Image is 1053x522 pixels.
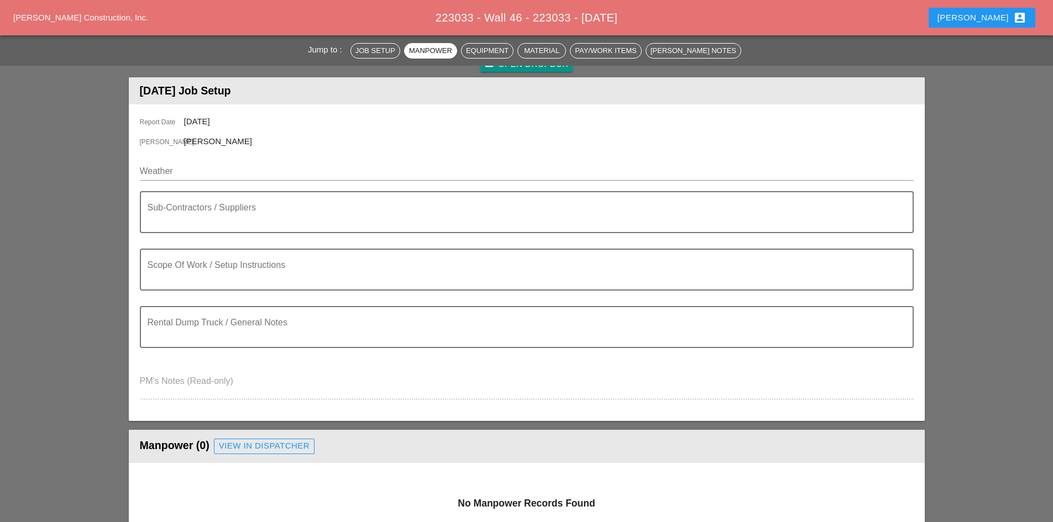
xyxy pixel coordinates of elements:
button: Material [517,43,566,59]
span: Jump to : [308,45,347,54]
textarea: Scope Of Work / Setup Instructions [148,263,897,289]
span: Report Date [140,117,184,127]
span: [DATE] [184,117,210,126]
div: Manpower (0) [140,435,914,457]
button: [PERSON_NAME] Notes [646,43,741,59]
div: Manpower [409,45,452,56]
i: account_box [1013,11,1026,24]
textarea: Rental Dump Truck / General Notes [148,320,897,347]
textarea: PM's Notes (Read-only) [140,372,914,399]
div: [PERSON_NAME] [937,11,1026,24]
button: Manpower [404,43,457,59]
textarea: Sub-Contractors / Suppliers [148,205,897,232]
div: Material [522,45,561,56]
input: Weather [140,162,898,180]
div: Job Setup [355,45,395,56]
button: Pay/Work Items [570,43,641,59]
button: Equipment [461,43,514,59]
span: [PERSON_NAME] [184,136,252,146]
h3: No Manpower Records Found [140,496,914,510]
a: View in Dispatcher [214,439,315,454]
span: [PERSON_NAME] [140,137,184,147]
button: Job Setup [350,43,400,59]
button: [PERSON_NAME] [929,8,1035,28]
span: 223033 - Wall 46 - 223033 - [DATE] [436,12,617,24]
header: [DATE] Job Setup [129,77,925,104]
div: Equipment [466,45,509,56]
div: View in Dispatcher [219,440,310,452]
div: Pay/Work Items [575,45,636,56]
a: [PERSON_NAME] Construction, Inc. [13,13,148,22]
div: [PERSON_NAME] Notes [651,45,736,56]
